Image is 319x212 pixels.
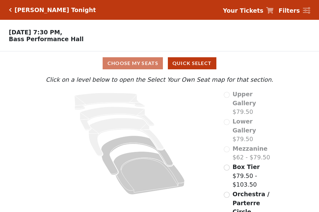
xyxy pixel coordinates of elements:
a: Your Tickets [223,6,274,15]
label: $79.50 [232,90,275,116]
h5: [PERSON_NAME] Tonight [15,6,96,14]
span: Box Tier [232,163,260,170]
a: Filters [279,6,310,15]
span: Lower Gallery [232,118,256,134]
a: Click here to go back to filters [9,8,12,12]
strong: Your Tickets [223,7,263,14]
path: Lower Gallery - Seats Available: 0 [80,107,155,130]
path: Orchestra / Parterre Circle - Seats Available: 570 [113,152,185,195]
label: $79.50 - $103.50 [232,162,275,189]
span: Mezzanine [232,145,267,152]
p: Click on a level below to open the Select Your Own Seat map for that section. [44,75,275,84]
label: $62 - $79.50 [232,144,270,162]
button: Quick Select [168,57,216,69]
path: Upper Gallery - Seats Available: 0 [74,93,145,110]
label: $79.50 [232,117,275,144]
strong: Filters [279,7,300,14]
span: Upper Gallery [232,91,256,106]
